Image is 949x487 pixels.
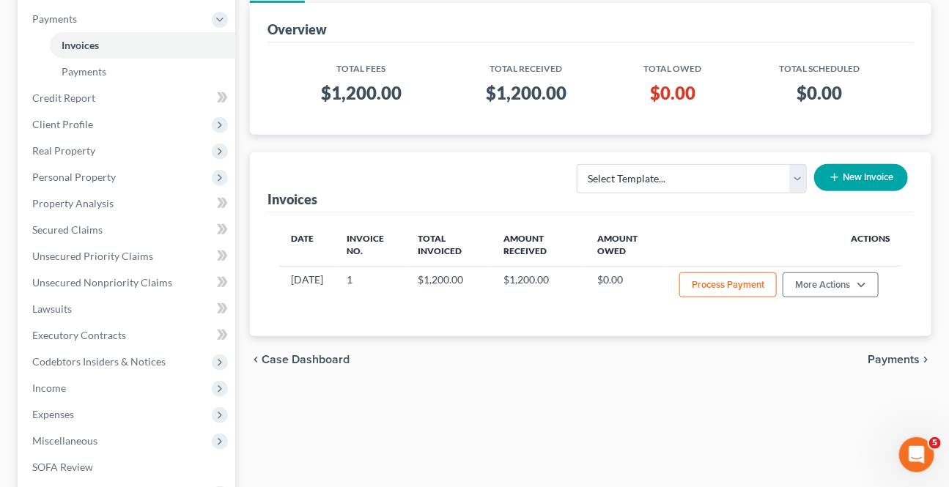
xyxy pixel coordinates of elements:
a: Credit Report [21,85,235,111]
span: Expenses [32,408,74,420]
td: [DATE] [279,266,335,307]
span: 5 [929,437,941,449]
a: SOFA Review [21,454,235,480]
td: $1,200.00 [406,266,492,307]
button: Payments chevron_right [868,354,931,365]
a: Unsecured Nonpriority Claims [21,269,235,296]
span: Property Analysis [32,197,114,209]
a: Invoices [50,32,235,59]
span: Payments [62,65,106,78]
th: Total Owed [608,54,737,75]
th: Total Scheduled [737,54,902,75]
span: Secured Claims [32,223,103,236]
h3: $0.00 [749,81,890,105]
span: Personal Property [32,171,116,183]
span: Income [32,382,66,394]
a: Executory Contracts [21,322,235,349]
span: Unsecured Nonpriority Claims [32,276,172,289]
th: Total Invoiced [406,224,492,267]
th: Actions [668,224,902,267]
a: Lawsuits [21,296,235,322]
td: $1,200.00 [492,266,586,307]
span: Payments [868,354,920,365]
span: Client Profile [32,118,93,130]
span: Miscellaneous [32,434,97,447]
button: chevron_left Case Dashboard [250,354,350,365]
th: Invoice No. [335,224,407,267]
th: Total Received [444,54,609,75]
span: Real Property [32,144,95,157]
button: New Invoice [814,164,908,191]
div: Overview [267,21,327,38]
button: Process Payment [679,272,777,297]
div: Invoices [267,190,317,208]
span: Lawsuits [32,302,72,315]
span: Payments [32,12,77,25]
th: Amount Owed [586,224,668,267]
th: Date [279,224,335,267]
td: $0.00 [586,266,668,307]
span: SOFA Review [32,461,93,473]
span: Invoices [62,39,99,51]
h3: $1,200.00 [456,81,597,105]
a: Property Analysis [21,190,235,217]
th: Amount Received [492,224,586,267]
td: 1 [335,266,407,307]
th: Total Fees [279,54,444,75]
h3: $1,200.00 [291,81,432,105]
span: Credit Report [32,92,95,104]
a: Unsecured Priority Claims [21,243,235,269]
button: More Actions [783,272,879,297]
span: Case Dashboard [262,354,350,365]
a: Payments [50,59,235,85]
span: Executory Contracts [32,329,126,341]
i: chevron_left [250,354,262,365]
iframe: Intercom live chat [899,437,934,472]
a: Secured Claims [21,217,235,243]
span: Codebtors Insiders & Notices [32,355,166,368]
h3: $0.00 [620,81,725,105]
span: Unsecured Priority Claims [32,250,153,262]
i: chevron_right [920,354,931,365]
